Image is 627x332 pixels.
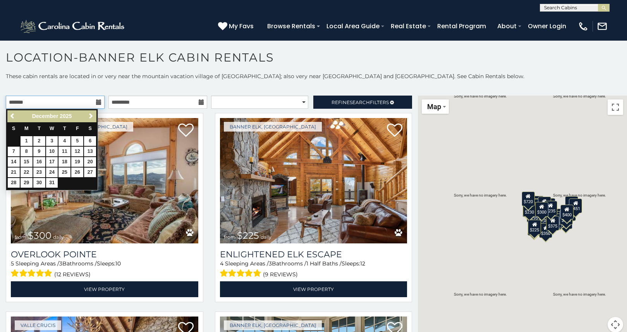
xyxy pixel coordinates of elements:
[21,147,33,156] a: 8
[89,126,92,131] span: Saturday
[528,220,541,234] div: $225
[71,147,83,156] a: 12
[387,19,430,33] a: Real Estate
[220,281,407,297] a: View Property
[46,147,58,156] a: 10
[11,281,198,297] a: View Property
[86,111,96,121] a: Next
[32,113,58,119] span: December
[63,126,66,131] span: Thursday
[261,234,271,240] span: daily
[24,126,29,131] span: Monday
[8,147,20,156] a: 7
[60,113,72,119] span: 2025
[46,168,58,177] a: 24
[84,157,96,167] a: 20
[33,178,45,188] a: 30
[58,147,70,156] a: 11
[8,168,20,177] a: 21
[523,202,536,217] div: $230
[8,178,20,188] a: 28
[538,197,551,211] div: $430
[565,196,578,211] div: $410
[220,118,407,243] a: Enlightened Elk Escape from $225 daily
[560,205,574,219] div: $400
[350,99,370,105] span: Search
[218,21,256,31] a: My Favs
[569,199,582,213] div: $451
[84,168,96,177] a: 27
[536,210,553,225] div: $1,095
[33,157,45,167] a: 16
[58,168,70,177] a: 25
[224,320,322,330] a: Banner Elk, [GEOGRAPHIC_DATA]
[33,168,45,177] a: 23
[76,126,79,131] span: Friday
[427,103,441,111] span: Map
[313,96,412,109] a: RefineSearchFilters
[15,234,26,240] span: from
[15,320,61,330] a: Valle Crucis
[38,126,41,131] span: Tuesday
[224,122,322,132] a: Banner Elk, [GEOGRAPHIC_DATA]
[387,123,402,139] a: Add to favorites
[224,234,235,240] span: from
[71,136,83,146] a: 5
[220,260,223,267] span: 4
[88,113,94,119] span: Next
[229,21,254,31] span: My Favs
[33,136,45,146] a: 2
[46,136,58,146] a: 3
[54,269,91,279] span: (12 reviews)
[71,168,83,177] a: 26
[59,260,62,267] span: 3
[28,230,52,241] span: $300
[11,249,198,260] a: Overlook Pointe
[220,260,407,279] div: Sleeping Areas / Bathrooms / Sleeps:
[8,157,20,167] a: 14
[21,168,33,177] a: 22
[332,99,389,105] span: Refine Filters
[21,178,33,188] a: 29
[33,147,45,156] a: 9
[560,210,573,225] div: $275
[544,201,557,216] div: $235
[493,19,520,33] a: About
[58,157,70,167] a: 18
[578,21,589,32] img: phone-regular-white.png
[21,136,33,146] a: 1
[71,157,83,167] a: 19
[84,136,96,146] a: 6
[8,111,18,121] a: Previous
[527,221,541,236] div: $355
[46,157,58,167] a: 17
[220,118,407,243] img: Enlightened Elk Escape
[524,19,570,33] a: Owner Login
[263,269,298,279] span: (9 reviews)
[12,126,15,131] span: Sunday
[263,19,319,33] a: Browse Rentals
[433,19,490,33] a: Rental Program
[539,223,552,238] div: $350
[306,260,342,267] span: 1 Half Baths /
[84,147,96,156] a: 13
[522,192,535,206] div: $720
[269,260,272,267] span: 3
[46,178,58,188] a: 31
[11,260,198,279] div: Sleeping Areas / Bathrooms / Sleeps:
[178,123,194,139] a: Add to favorites
[220,249,407,260] a: Enlightened Elk Escape
[11,118,198,243] img: Overlook Pointe
[53,234,64,240] span: daily
[58,136,70,146] a: 4
[21,157,33,167] a: 15
[237,230,259,241] span: $225
[531,196,544,210] div: $535
[535,202,548,217] div: $300
[115,260,121,267] span: 10
[19,19,127,34] img: White-1-2.png
[323,19,383,33] a: Local Area Guide
[597,21,608,32] img: mail-regular-white.png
